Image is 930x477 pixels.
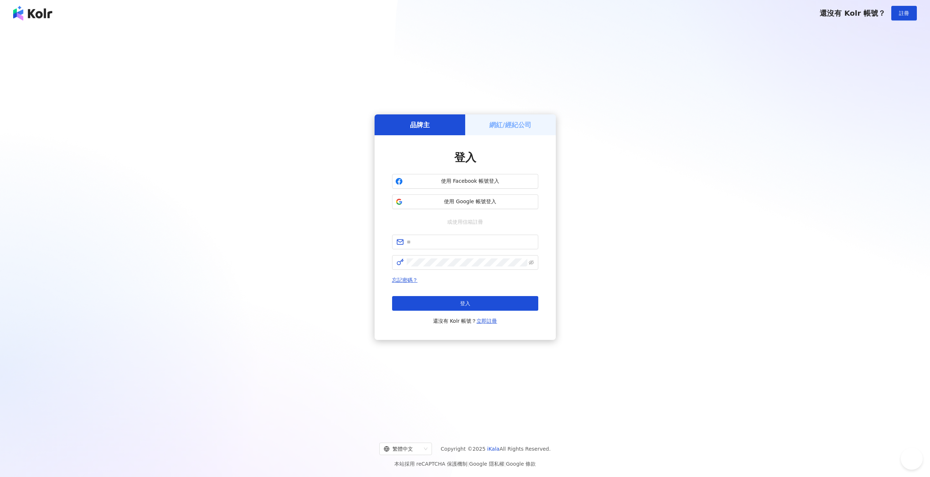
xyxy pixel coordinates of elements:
img: logo [13,6,52,20]
span: | [504,461,506,467]
a: 立即註冊 [477,318,497,324]
span: 登入 [454,151,476,164]
span: 本站採用 reCAPTCHA 保護機制 [394,459,536,468]
iframe: Help Scout Beacon - Open [901,448,923,470]
button: 登入 [392,296,538,311]
span: 登入 [460,300,470,306]
h5: 網紅/經紀公司 [489,120,531,129]
button: 註冊 [891,6,917,20]
span: | [467,461,469,467]
span: 使用 Facebook 帳號登入 [406,178,535,185]
span: 或使用信箱註冊 [442,218,488,226]
button: 使用 Facebook 帳號登入 [392,174,538,189]
button: 使用 Google 帳號登入 [392,194,538,209]
span: eye-invisible [529,260,534,265]
span: 註冊 [899,10,909,16]
a: Google 隱私權 [469,461,504,467]
div: 繁體中文 [384,443,421,455]
a: iKala [487,446,500,452]
a: Google 條款 [506,461,536,467]
span: 還沒有 Kolr 帳號？ [820,9,885,18]
span: 還沒有 Kolr 帳號？ [433,317,497,325]
span: Copyright © 2025 All Rights Reserved. [441,444,551,453]
a: 忘記密碼？ [392,277,418,283]
span: 使用 Google 帳號登入 [406,198,535,205]
h5: 品牌主 [410,120,430,129]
